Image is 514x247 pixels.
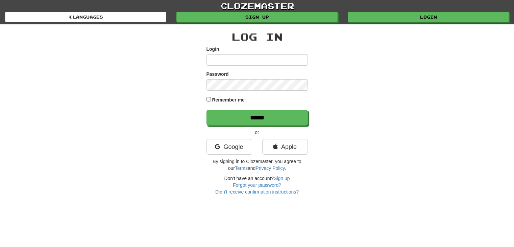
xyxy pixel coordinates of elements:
[206,175,308,195] div: Don't have an account?
[206,129,308,136] p: or
[206,31,308,42] h2: Log In
[212,96,245,103] label: Remember me
[348,12,509,22] a: Login
[255,165,285,171] a: Privacy Policy
[176,12,338,22] a: Sign up
[215,189,299,195] a: Didn't receive confirmation instructions?
[206,158,308,172] p: By signing in to Clozemaster, you agree to our and .
[5,12,166,22] a: Languages
[274,176,290,181] a: Sign up
[206,139,252,155] a: Google
[233,182,281,188] a: Forgot your password?
[262,139,308,155] a: Apple
[206,46,219,52] label: Login
[235,165,248,171] a: Terms
[206,71,229,77] label: Password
